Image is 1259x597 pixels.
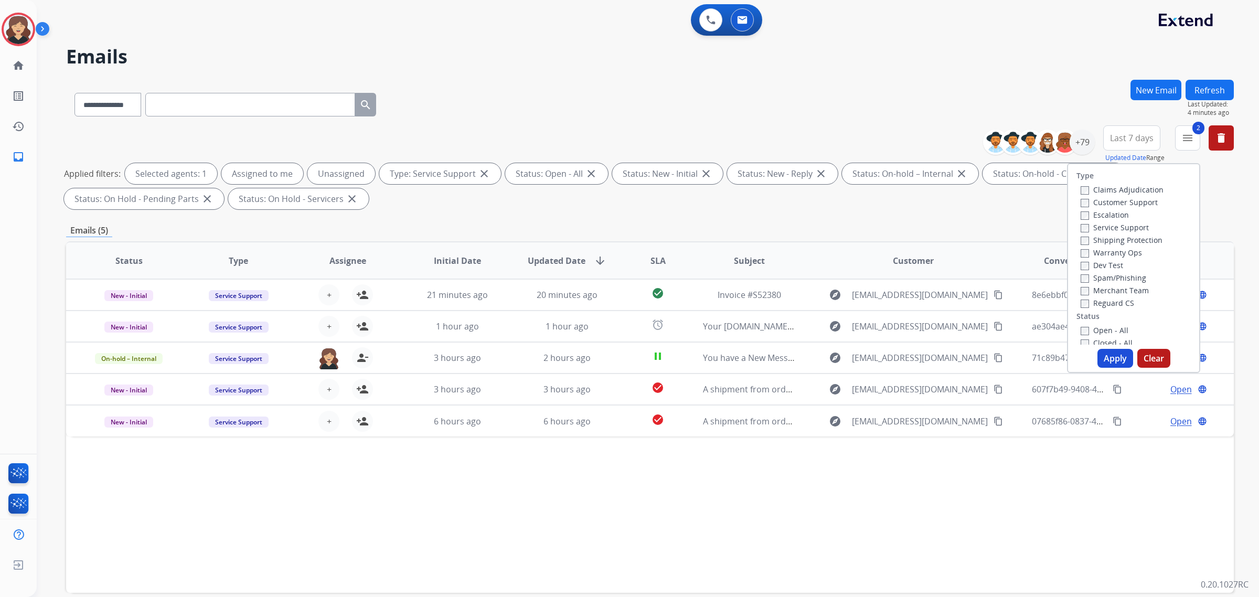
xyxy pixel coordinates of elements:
img: avatar [4,15,33,44]
span: A shipment from order #US97504 is out for delivery [703,415,907,427]
span: Status [115,254,143,267]
label: Closed - All [1081,338,1133,348]
mat-icon: explore [829,383,841,396]
input: Dev Test [1081,262,1089,270]
span: Type [229,254,248,267]
mat-icon: content_copy [994,417,1003,426]
span: Service Support [209,417,269,428]
span: 1 hour ago [546,321,589,332]
span: Subject [734,254,765,267]
mat-icon: alarm [652,318,664,331]
mat-icon: close [201,193,214,205]
span: A shipment from order #US97504 has been delivered [703,383,913,395]
mat-icon: content_copy [994,290,1003,300]
span: Invoice #S52380 [718,289,781,301]
h2: Emails [66,46,1234,67]
span: New - Initial [104,322,153,333]
span: Open [1170,383,1192,396]
mat-icon: delete [1215,132,1228,144]
div: Status: On Hold - Pending Parts [64,188,224,209]
mat-icon: close [346,193,358,205]
span: Range [1105,153,1165,162]
mat-icon: person_add [356,383,369,396]
label: Reguard CS [1081,298,1134,308]
button: + [318,379,339,400]
span: 71c89b47-e50a-4ea8-9287-6a80f38f7262 [1032,352,1189,364]
mat-icon: person_add [356,415,369,428]
div: +79 [1070,130,1095,155]
button: Updated Date [1105,154,1146,162]
span: [EMAIL_ADDRESS][DOMAIN_NAME] [852,383,988,396]
mat-icon: check_circle [652,381,664,394]
label: Open - All [1081,325,1128,335]
span: Last 7 days [1110,136,1154,140]
span: 3 hours ago [543,383,591,395]
div: Status: On-hold – Internal [842,163,978,184]
span: New - Initial [104,417,153,428]
span: + [327,320,332,333]
label: Service Support [1081,222,1149,232]
mat-icon: content_copy [1113,385,1122,394]
span: 07685f86-0837-40b0-813d-0e4236f94d04 [1032,415,1191,427]
input: Open - All [1081,327,1089,335]
span: 20 minutes ago [537,289,598,301]
div: Selected agents: 1 [125,163,217,184]
span: 1 hour ago [436,321,479,332]
span: New - Initial [104,290,153,301]
mat-icon: person_add [356,320,369,333]
span: + [327,415,332,428]
span: + [327,383,332,396]
input: Reguard CS [1081,300,1089,308]
button: Apply [1097,349,1133,368]
mat-icon: content_copy [994,385,1003,394]
span: Open [1170,415,1192,428]
button: Last 7 days [1103,125,1160,151]
input: Escalation [1081,211,1089,220]
div: Status: New - Reply [727,163,838,184]
span: 3 hours ago [434,352,481,364]
div: Status: On-hold - Customer [983,163,1126,184]
p: Applied filters: [64,167,121,180]
span: 6 hours ago [543,415,591,427]
span: Last Updated: [1188,100,1234,109]
label: Dev Test [1081,260,1123,270]
span: You have a New Message from BBB Serving [GEOGRAPHIC_DATA][US_STATE], Consumer Complaint #23870346 [703,352,1136,364]
label: Spam/Phishing [1081,273,1146,283]
span: Conversation ID [1044,254,1111,267]
img: agent-avatar [318,347,339,369]
input: Closed - All [1081,339,1089,348]
button: 2 [1175,125,1200,151]
span: Your [DOMAIN_NAME] Quote - Order #: 18507461 [703,321,897,332]
mat-icon: close [955,167,968,180]
p: 0.20.1027RC [1201,578,1249,591]
mat-icon: close [700,167,712,180]
mat-icon: home [12,59,25,72]
button: New Email [1130,80,1181,100]
span: Service Support [209,290,269,301]
mat-icon: explore [829,415,841,428]
div: Status: On Hold - Servicers [228,188,369,209]
label: Merchant Team [1081,285,1149,295]
span: Service Support [209,353,269,364]
span: + [327,289,332,301]
span: 4 minutes ago [1188,109,1234,117]
input: Warranty Ops [1081,249,1089,258]
span: 6 hours ago [434,415,481,427]
mat-icon: explore [829,320,841,333]
input: Shipping Protection [1081,237,1089,245]
mat-icon: arrow_downward [594,254,606,267]
mat-icon: search [359,99,372,111]
span: Initial Date [434,254,481,267]
button: Refresh [1186,80,1234,100]
span: ae304ae4-20dc-472e-9237-89de9c8a9ad8 [1032,321,1194,332]
span: 2 [1192,122,1204,134]
span: [EMAIL_ADDRESS][DOMAIN_NAME] [852,289,988,301]
input: Service Support [1081,224,1089,232]
mat-icon: content_copy [1113,417,1122,426]
mat-icon: person_add [356,289,369,301]
mat-icon: close [815,167,827,180]
label: Warranty Ops [1081,248,1142,258]
label: Customer Support [1081,197,1158,207]
span: 21 minutes ago [427,289,488,301]
label: Type [1076,170,1094,181]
